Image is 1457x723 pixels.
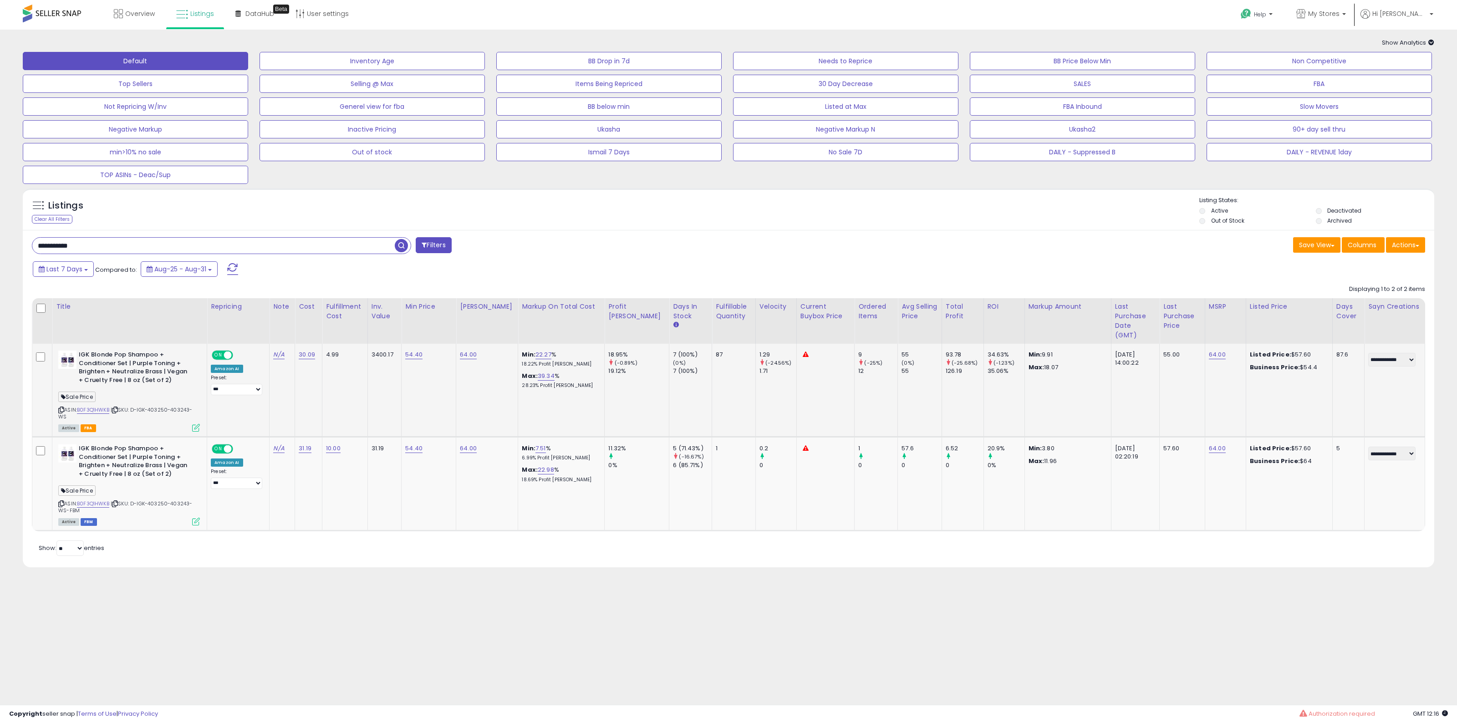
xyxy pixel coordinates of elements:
[273,5,289,14] div: Tooltip anchor
[1360,9,1433,30] a: Hi [PERSON_NAME]
[902,367,942,375] div: 55
[1207,143,1432,161] button: DAILY - REVENUE 1day
[858,351,897,359] div: 9
[858,444,897,453] div: 1
[946,444,983,453] div: 6.52
[58,444,76,463] img: 41NgTUDIxXL._SL40_.jpg
[970,97,1195,116] button: FBA Inbound
[405,302,452,311] div: Min Price
[48,199,83,212] h5: Listings
[988,367,1024,375] div: 35.06%
[1207,97,1432,116] button: Slow Movers
[58,500,193,514] span: | SKU: D-IGK-403250-403243-WS-FBM
[716,351,749,359] div: 87
[800,302,851,321] div: Current Buybox Price
[23,166,248,184] button: TOP ASINs - Deac/Sup
[58,485,96,496] span: Sale Price
[522,372,597,389] div: %
[496,143,722,161] button: Ismail 7 Days
[1163,444,1198,453] div: 57.60
[1250,457,1300,465] b: Business Price:
[902,461,942,469] div: 0
[608,367,669,375] div: 19.12%
[496,75,722,93] button: Items Being Repriced
[522,350,535,359] b: Min:
[1348,240,1376,249] span: Columns
[522,455,597,461] p: 6.99% Profit [PERSON_NAME]
[522,372,538,380] b: Max:
[416,237,451,253] button: Filters
[260,75,485,93] button: Selling @ Max
[1327,207,1361,214] label: Deactivated
[58,392,96,402] span: Sale Price
[372,351,395,359] div: 3400.17
[673,367,712,375] div: 7 (100%)
[1207,52,1432,70] button: Non Competitive
[535,350,551,359] a: 22.27
[1386,237,1425,253] button: Actions
[46,265,82,274] span: Last 7 Days
[673,444,712,453] div: 5 (71.43%)
[211,365,243,373] div: Amazon AI
[1250,363,1325,372] div: $54.4
[79,444,189,480] b: IGK Blonde Pop Shampoo + Conditioner Set | Purple Toning + Brighten + Neutralize Brass | Vegan + ...
[608,444,669,453] div: 11.32%
[522,444,535,453] b: Min:
[56,302,203,311] div: Title
[77,500,109,508] a: B0F3Q1HWKB
[1368,302,1421,311] div: Sayn Creations
[213,351,224,359] span: ON
[77,406,109,414] a: B0F3Q1HWKB
[522,302,601,311] div: Markup on Total Cost
[1163,351,1198,359] div: 55.00
[23,97,248,116] button: Not Repricing W/Inv
[522,465,538,474] b: Max:
[608,302,665,321] div: Profit [PERSON_NAME]
[58,351,76,369] img: 41NgTUDIxXL._SL40_.jpg
[81,424,96,432] span: FBA
[1308,9,1340,18] span: My Stores
[759,351,796,359] div: 1.29
[23,52,248,70] button: Default
[23,75,248,93] button: Top Sellers
[522,444,597,461] div: %
[260,52,485,70] button: Inventory Age
[1211,207,1228,214] label: Active
[299,444,311,453] a: 31.19
[1029,302,1107,311] div: Markup Amount
[522,466,597,483] div: %
[946,302,980,321] div: Total Profit
[733,75,958,93] button: 30 Day Decrease
[58,444,200,524] div: ASIN:
[1254,10,1266,18] span: Help
[1336,302,1360,321] div: Days Cover
[759,302,793,311] div: Velocity
[993,359,1014,367] small: (-1.23%)
[496,97,722,116] button: BB below min
[405,444,423,453] a: 54.40
[1115,351,1153,367] div: [DATE] 14:00:22
[733,120,958,138] button: Negative Markup N
[1163,302,1201,331] div: Last Purchase Price
[273,302,291,311] div: Note
[154,265,206,274] span: Aug-25 - Aug-31
[1372,9,1427,18] span: Hi [PERSON_NAME]
[39,544,104,552] span: Show: entries
[1250,444,1291,453] b: Listed Price:
[522,351,597,367] div: %
[716,444,749,453] div: 1
[1250,363,1300,372] b: Business Price:
[23,143,248,161] button: min>10% no sale
[1209,350,1226,359] a: 64.00
[608,351,669,359] div: 18.95%
[946,461,983,469] div: 0
[299,350,315,359] a: 30.09
[1207,75,1432,93] button: FBA
[522,477,597,483] p: 18.69% Profit [PERSON_NAME]
[902,302,938,321] div: Avg Selling Price
[58,351,200,431] div: ASIN:
[518,298,605,344] th: The percentage added to the cost of goods (COGS) that forms the calculator for Min & Max prices.
[1250,457,1325,465] div: $64
[260,143,485,161] button: Out of stock
[496,52,722,70] button: BB Drop in 7d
